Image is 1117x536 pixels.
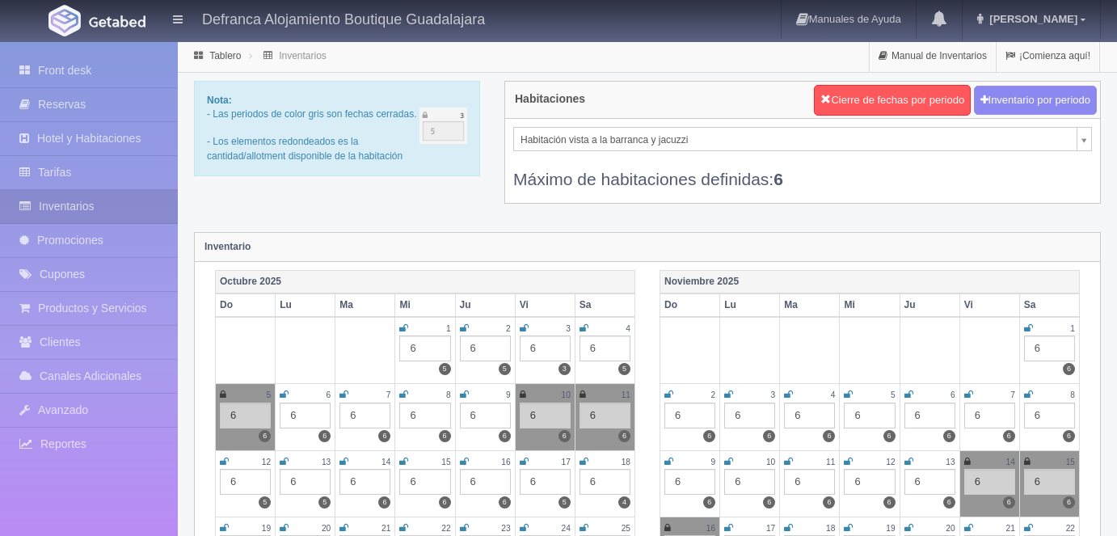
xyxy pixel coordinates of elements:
[622,390,630,399] small: 11
[220,403,271,428] div: 6
[580,469,630,495] div: 6
[814,85,971,116] button: Cierre de fechas por periodo
[985,13,1077,25] span: [PERSON_NAME]
[386,390,391,399] small: 7
[515,93,585,105] h4: Habitaciones
[844,403,895,428] div: 6
[946,458,955,466] small: 13
[327,390,331,399] small: 6
[784,403,835,428] div: 6
[520,336,571,361] div: 6
[1063,363,1075,375] label: 6
[48,5,81,36] img: Getabed
[664,469,715,495] div: 6
[381,524,390,533] small: 21
[515,293,575,317] th: Vi
[943,430,955,442] label: 6
[575,293,634,317] th: Sa
[766,524,775,533] small: 17
[883,496,896,509] label: 6
[506,390,511,399] small: 9
[580,336,630,361] div: 6
[439,430,451,442] label: 6
[823,430,835,442] label: 6
[1019,293,1079,317] th: Sa
[520,403,571,428] div: 6
[951,390,955,399] small: 6
[562,458,571,466] small: 17
[763,430,775,442] label: 6
[1024,403,1075,428] div: 6
[381,458,390,466] small: 14
[441,458,450,466] small: 15
[501,458,510,466] small: 16
[660,270,1080,293] th: Noviembre 2025
[900,293,959,317] th: Ju
[399,403,450,428] div: 6
[318,496,331,509] label: 5
[216,293,276,317] th: Do
[513,127,1092,151] a: Habitación vista a la barranca y jacuzzi
[460,469,511,495] div: 6
[703,496,715,509] label: 6
[780,293,840,317] th: Ma
[322,458,331,466] small: 13
[826,524,835,533] small: 18
[1070,390,1075,399] small: 8
[499,363,511,375] label: 5
[501,524,510,533] small: 23
[335,293,395,317] th: Ma
[706,524,715,533] small: 16
[763,496,775,509] label: 6
[1024,469,1075,495] div: 6
[558,363,571,375] label: 3
[784,469,835,495] div: 6
[946,524,955,533] small: 20
[399,469,450,495] div: 6
[460,403,511,428] div: 6
[870,40,996,72] a: Manual de Inventarios
[1003,496,1015,509] label: 6
[1003,430,1015,442] label: 6
[618,430,630,442] label: 6
[959,293,1019,317] th: Vi
[886,524,895,533] small: 19
[626,324,630,333] small: 4
[1063,430,1075,442] label: 6
[439,496,451,509] label: 6
[580,403,630,428] div: 6
[318,430,331,442] label: 6
[1063,496,1075,509] label: 6
[562,390,571,399] small: 10
[378,430,390,442] label: 6
[840,293,900,317] th: Mi
[276,293,335,317] th: Lu
[703,430,715,442] label: 6
[766,458,775,466] small: 10
[220,469,271,495] div: 6
[1024,336,1075,361] div: 6
[455,293,515,317] th: Ju
[521,128,1070,152] span: Habitación vista a la barranca y jacuzzi
[419,108,467,144] img: cutoff.png
[259,430,271,442] label: 6
[506,324,511,333] small: 2
[844,469,895,495] div: 6
[664,403,715,428] div: 6
[89,15,145,27] img: Getabed
[207,95,232,106] b: Nota:
[771,390,776,399] small: 3
[280,469,331,495] div: 6
[279,50,327,61] a: Inventarios
[378,496,390,509] label: 6
[446,324,451,333] small: 1
[259,496,271,509] label: 5
[724,469,775,495] div: 6
[266,390,271,399] small: 5
[997,40,1099,72] a: ¡Comienza aquí!
[439,363,451,375] label: 5
[499,496,511,509] label: 6
[280,403,331,428] div: 6
[622,524,630,533] small: 25
[943,496,955,509] label: 6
